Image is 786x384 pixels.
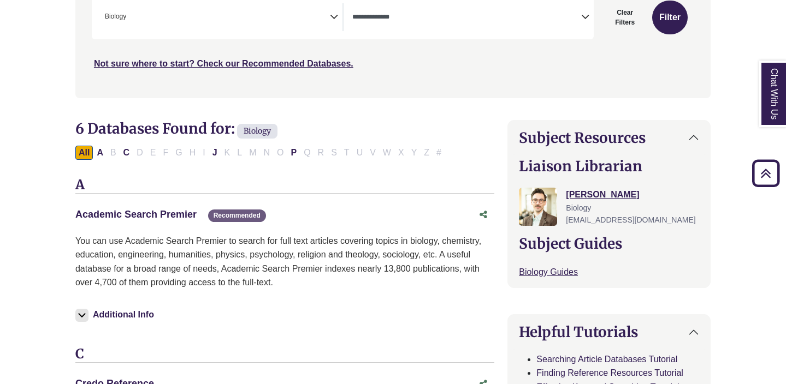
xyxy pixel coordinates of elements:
[519,158,699,175] h2: Liaison Librarian
[75,147,446,157] div: Alpha-list to filter by first letter of database name
[652,1,688,34] button: Submit for Search Results
[600,1,649,34] button: Clear Filters
[94,59,353,68] a: Not sure where to start? Check our Recommended Databases.
[209,146,221,160] button: Filter Results J
[472,205,494,225] button: Share this database
[75,346,494,363] h3: C
[75,307,157,322] button: Additional Info
[237,124,277,139] span: Biology
[75,234,494,290] p: You can use Academic Search Premier to search for full text articles covering topics in biology, ...
[75,177,494,194] h3: A
[566,190,639,199] a: [PERSON_NAME]
[120,146,133,160] button: Filter Results C
[352,14,582,22] textarea: Search
[128,14,133,22] textarea: Search
[536,355,677,364] a: Searching Article Databases Tutorial
[508,121,710,155] button: Subject Resources
[748,166,783,181] a: Back to Top
[566,203,591,212] span: Biology
[519,235,699,252] h2: Subject Guides
[93,146,107,160] button: Filter Results A
[536,368,683,377] a: Finding Reference Resources Tutorial
[287,146,300,160] button: Filter Results P
[519,267,578,277] a: Biology Guides
[101,11,126,22] li: Biology
[75,119,235,137] span: 6 Databases Found for:
[508,315,710,349] button: Helpful Tutorials
[519,188,557,226] img: Greg Rosauer
[105,11,126,22] span: Biology
[75,209,197,220] a: Academic Search Premier
[208,209,266,222] span: Recommended
[75,146,93,160] button: All
[566,215,695,224] span: [EMAIL_ADDRESS][DOMAIN_NAME]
